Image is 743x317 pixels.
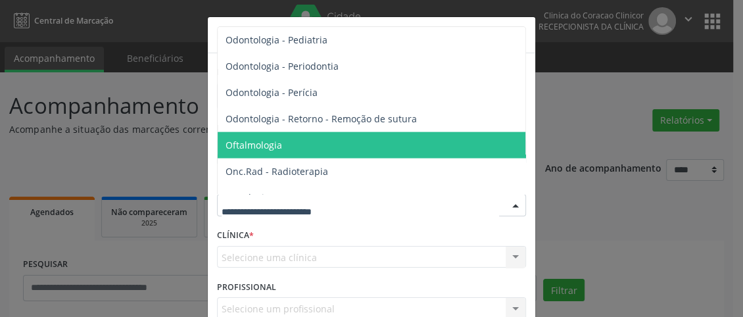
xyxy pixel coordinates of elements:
span: Odontologia - Retorno - Remoção de sutura [226,112,417,125]
label: PROFISSIONAL [217,277,276,297]
span: Onc.Rad - Radioterapia [226,165,328,178]
span: Odontologia - Periodontia [226,60,339,72]
span: Oncologia [226,191,270,204]
h5: Relatório de agendamentos [217,26,368,43]
label: CLÍNICA [217,226,254,246]
span: Odontologia - Pediatria [226,34,327,46]
button: Close [509,17,535,49]
span: Oftalmologia [226,139,282,151]
span: Odontologia - Perícia [226,86,318,99]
